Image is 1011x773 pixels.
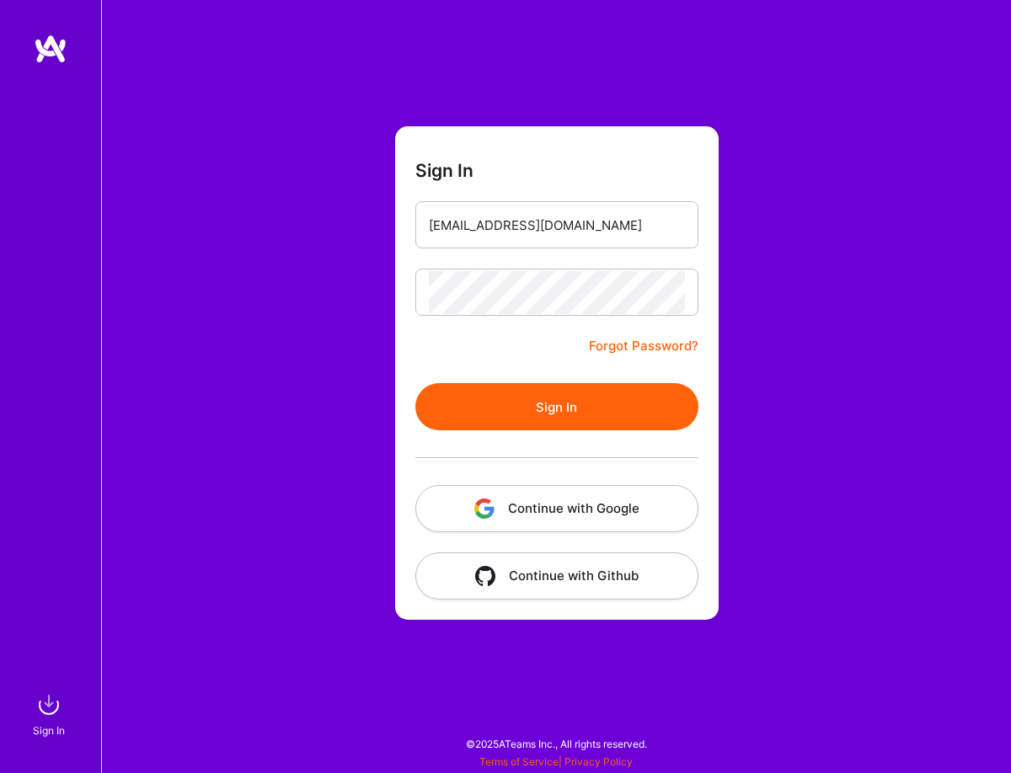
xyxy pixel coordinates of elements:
input: Email... [429,204,685,247]
img: icon [474,498,495,519]
button: Continue with Google [415,485,698,532]
img: sign in [32,688,66,722]
button: Sign In [415,383,698,430]
a: Privacy Policy [564,755,633,768]
a: Forgot Password? [589,336,698,356]
img: icon [475,566,495,586]
div: © 2025 ATeams Inc., All rights reserved. [101,722,1011,765]
button: Continue with Github [415,552,698,600]
h3: Sign In [415,160,473,181]
img: logo [34,34,67,64]
a: sign inSign In [35,688,66,739]
a: Terms of Service [479,755,559,768]
span: | [479,755,633,768]
div: Sign In [33,722,65,739]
